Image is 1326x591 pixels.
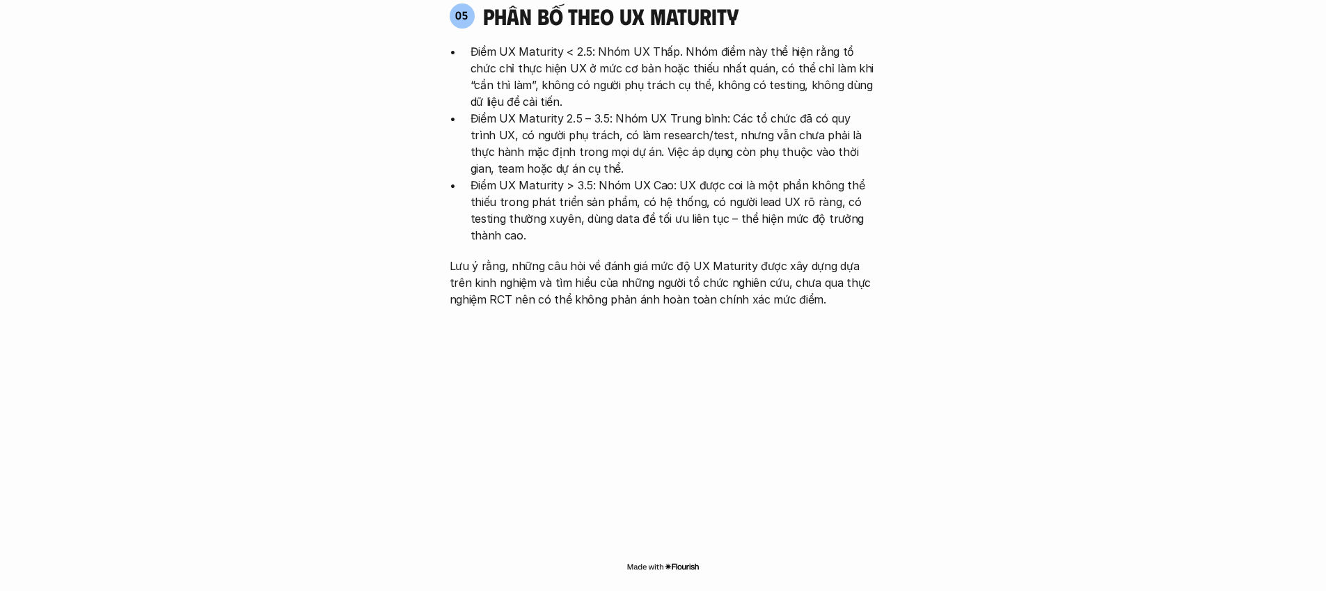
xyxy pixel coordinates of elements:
p: Điểm UX Maturity < 2.5: Nhóm UX Thấp. Nhóm điểm này thể hiện rằng tổ chức chỉ thực hiện UX ở mức ... [471,43,877,110]
iframe: Interactive or visual content [437,315,890,558]
p: Lưu ý rằng, những câu hỏi về đánh giá mức độ UX Maturity được xây dựng dựa trên kinh nghiệm và tì... [450,258,877,308]
p: Điểm UX Maturity 2.5 – 3.5: Nhóm UX Trung bình: Các tổ chức đã có quy trình UX, có người phụ trác... [471,110,877,177]
img: Made with Flourish [626,561,700,572]
p: 05 [455,10,468,21]
p: Điểm UX Maturity > 3.5: Nhóm UX Cao: UX được coi là một phần không thể thiếu trong phát triển sản... [471,177,877,244]
h4: phân bố theo ux maturity [483,3,739,29]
